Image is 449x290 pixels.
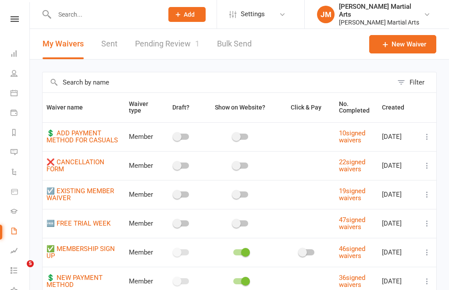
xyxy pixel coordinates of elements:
[11,45,30,64] a: Dashboard
[52,8,157,21] input: Search...
[27,260,34,267] span: 5
[339,274,365,289] a: 36signed waivers
[46,274,103,289] a: 💲 NEW PAYMENT METHOD
[11,84,30,104] a: Calendar
[46,158,104,173] a: ❌ CANCELLATION FORM
[11,124,30,143] a: Reports
[378,180,418,209] td: [DATE]
[378,151,418,180] td: [DATE]
[46,104,93,111] span: Waiver name
[410,77,424,88] div: Filter
[339,158,365,173] a: 22signed waivers
[11,183,30,202] a: Product Sales
[339,18,424,26] div: [PERSON_NAME] Martial Arts
[215,104,265,111] span: Show on Website?
[382,104,414,111] span: Created
[125,238,160,267] td: Member
[43,72,393,92] input: Search by name
[125,122,160,151] td: Member
[207,102,275,113] button: Show on Website?
[378,238,418,267] td: [DATE]
[172,104,189,111] span: Draft?
[125,93,160,122] th: Waiver type
[46,187,114,202] a: ☑️ EXISTING MEMBER WAIVER
[369,35,436,53] a: New Waiver
[168,7,206,22] button: Add
[339,187,365,202] a: 19signed waivers
[46,129,118,145] a: 💲 ADD PAYMENT METHOD FOR CASUALS
[195,39,200,48] span: 1
[339,3,424,18] div: [PERSON_NAME] Martial Arts
[184,11,195,18] span: Add
[241,4,265,24] span: Settings
[378,209,418,238] td: [DATE]
[46,245,115,260] a: ✅ MEMBERSHIP SIGN UP
[11,104,30,124] a: Payments
[335,93,378,122] th: No. Completed
[217,29,252,59] a: Bulk Send
[283,102,331,113] button: Click & Pay
[125,151,160,180] td: Member
[125,180,160,209] td: Member
[43,29,84,59] button: My Waivers
[164,102,199,113] button: Draft?
[317,6,335,23] div: JM
[291,104,321,111] span: Click & Pay
[46,102,93,113] button: Waiver name
[9,260,30,281] iframe: Intercom live chat
[339,216,365,231] a: 47signed waivers
[11,242,30,262] a: Assessments
[382,102,414,113] button: Created
[101,29,118,59] a: Sent
[339,245,365,260] a: 46signed waivers
[393,72,436,92] button: Filter
[378,122,418,151] td: [DATE]
[135,29,200,59] a: Pending Review1
[339,129,365,145] a: 10signed waivers
[125,209,160,238] td: Member
[46,219,110,227] a: 🆓 FREE TRIAL WEEK
[11,64,30,84] a: People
